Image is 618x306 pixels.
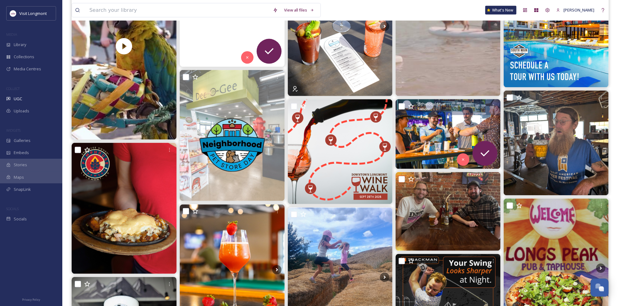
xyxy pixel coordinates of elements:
span: Maps [14,174,24,180]
img: Celebrate Neighborhood Pet Store Day with Us – September 27 On Saturday, September 27, Dee-O-Gee ... [180,70,285,201]
span: Embeds [14,150,29,156]
span: COLLECT [6,86,20,91]
img: The Chin Curtain and the Chin Curtain IPA in the wild #beardsofinstagram #beerd #beardsandbeers #... [504,91,609,195]
span: Media Centres [14,66,41,72]
img: Good friends, great drinks, and a little golf on the side ⛳🍹—that’s what it’s all about. Nothing ... [396,99,501,169]
span: Galleries [14,138,31,144]
span: Library [14,42,26,48]
span: SOCIALS [6,206,19,211]
span: [PERSON_NAME] [563,7,594,13]
img: 🍷 We’re excited to be part of the 2025 Downtown Longmont Wine Walk! 🎉 On Thursday, September 25th... [288,99,393,204]
span: Uploads [14,108,29,114]
span: Socials [14,216,27,222]
span: Stories [14,162,27,168]
span: 1440 x 960 [417,107,430,111]
a: View all files [281,4,317,16]
span: UGC [14,96,22,102]
button: Open Chat [591,279,609,297]
img: Weekend 2 of brunch specials is here! 🥂🍳 Kickoff your weekend with our Cordon Bleu Skillet — chic... [72,143,177,274]
span: Visit Longmont [19,11,47,16]
span: WIDGETS [6,128,21,133]
span: SnapLink [14,186,31,192]
input: Search your library [86,3,270,17]
a: [PERSON_NAME] [553,4,597,16]
img: longmont.jpg [10,10,16,16]
span: Privacy Policy [22,298,40,302]
a: Privacy Policy [22,295,40,303]
a: What's New [485,6,516,15]
span: MEDIA [6,32,17,37]
img: 👯‍♀️Friends of the Pie Shop Friday!!👯‍♂️ Meet Aidan and Doug, two of our favorite faces! These am... [396,172,501,251]
span: Collections [14,54,34,60]
span: @ thelocaldrive [417,101,445,107]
